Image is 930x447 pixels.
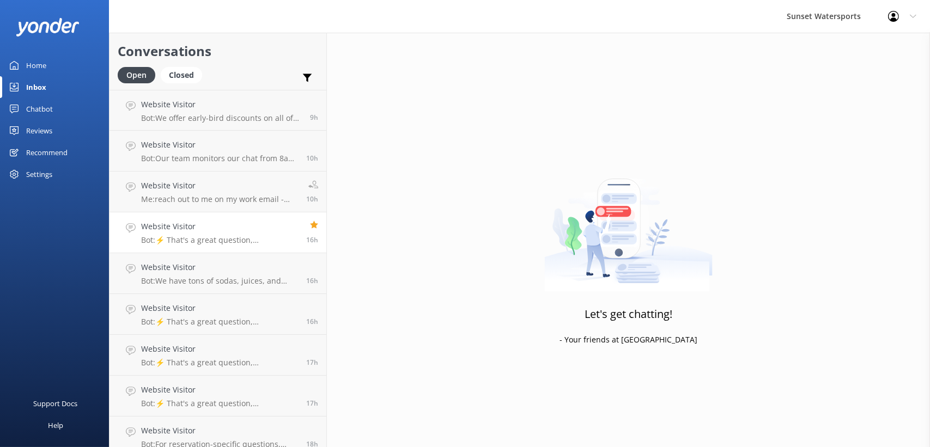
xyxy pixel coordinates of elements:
span: 02:29pm 18-Aug-2025 (UTC -05:00) America/Cancun [306,358,318,367]
p: - Your friends at [GEOGRAPHIC_DATA] [560,334,697,346]
a: Website VisitorBot:We have tons of sodas, juices, and non-alcoholic cocktails available for kids.16h [110,253,326,294]
div: Inbox [26,76,46,98]
p: Bot: ⚡ That's a great question, unfortunately I do not know the answer. I'm going to reach out to... [141,399,298,408]
span: 03:38pm 18-Aug-2025 (UTC -05:00) America/Cancun [306,276,318,285]
p: Me: reach out to me on my work email - [EMAIL_ADDRESS][DOMAIN_NAME] - and I will assist in stream... [141,194,298,204]
h4: Website Visitor [141,261,298,273]
div: Help [48,414,63,436]
a: Website VisitorBot:Our team monitors our chat from 8am to 8pm and will be with you shortly. If yo... [110,131,326,172]
a: Open [118,69,161,81]
img: artwork of a man stealing a conversation from at giant smartphone [544,156,713,292]
p: Bot: Our team monitors our chat from 8am to 8pm and will be with you shortly. If you'd like to ca... [141,154,298,163]
a: Closed [161,69,208,81]
a: Website VisitorBot:⚡ That's a great question, unfortunately I do not know the answer. I'm going t... [110,294,326,335]
h4: Website Visitor [141,180,298,192]
p: Bot: ⚡ That's a great question, unfortunately I do not know the answer. I'm going to reach out to... [141,235,298,245]
span: 09:14pm 18-Aug-2025 (UTC -05:00) America/Cancun [306,194,318,204]
div: Settings [26,163,52,185]
div: Support Docs [34,393,78,414]
h4: Website Visitor [141,384,298,396]
span: 09:32pm 18-Aug-2025 (UTC -05:00) America/Cancun [306,154,318,163]
p: Bot: We offer early-bird discounts on all of our morning trips. When you book direct, we guarante... [141,113,302,123]
img: yonder-white-logo.png [16,18,79,36]
a: Website VisitorBot:We offer early-bird discounts on all of our morning trips. When you book direc... [110,90,326,131]
span: 01:49pm 18-Aug-2025 (UTC -05:00) America/Cancun [306,399,318,408]
h4: Website Visitor [141,221,298,232]
a: Website VisitorBot:⚡ That's a great question, unfortunately I do not know the answer. I'm going t... [110,335,326,376]
div: Reviews [26,120,52,142]
div: Open [118,67,155,83]
p: Bot: ⚡ That's a great question, unfortunately I do not know the answer. I'm going to reach out to... [141,317,298,327]
h2: Conversations [118,41,318,62]
div: Closed [161,67,202,83]
p: Bot: We have tons of sodas, juices, and non-alcoholic cocktails available for kids. [141,276,298,286]
a: Website VisitorMe:reach out to me on my work email - [EMAIL_ADDRESS][DOMAIN_NAME] - and I will as... [110,172,326,212]
span: 03:43pm 18-Aug-2025 (UTC -05:00) America/Cancun [306,235,318,244]
h4: Website Visitor [141,343,298,355]
div: Chatbot [26,98,53,120]
a: Website VisitorBot:⚡ That's a great question, unfortunately I do not know the answer. I'm going t... [110,376,326,417]
div: Home [26,54,46,76]
h4: Website Visitor [141,425,298,437]
h4: Website Visitor [141,139,298,151]
p: Bot: ⚡ That's a great question, unfortunately I do not know the answer. I'm going to reach out to... [141,358,298,368]
div: Recommend [26,142,68,163]
a: Website VisitorBot:⚡ That's a great question, unfortunately I do not know the answer. I'm going t... [110,212,326,253]
span: 03:26pm 18-Aug-2025 (UTC -05:00) America/Cancun [306,317,318,326]
h4: Website Visitor [141,302,298,314]
h4: Website Visitor [141,99,302,111]
span: 10:42pm 18-Aug-2025 (UTC -05:00) America/Cancun [310,113,318,122]
h3: Let's get chatting! [585,305,672,323]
